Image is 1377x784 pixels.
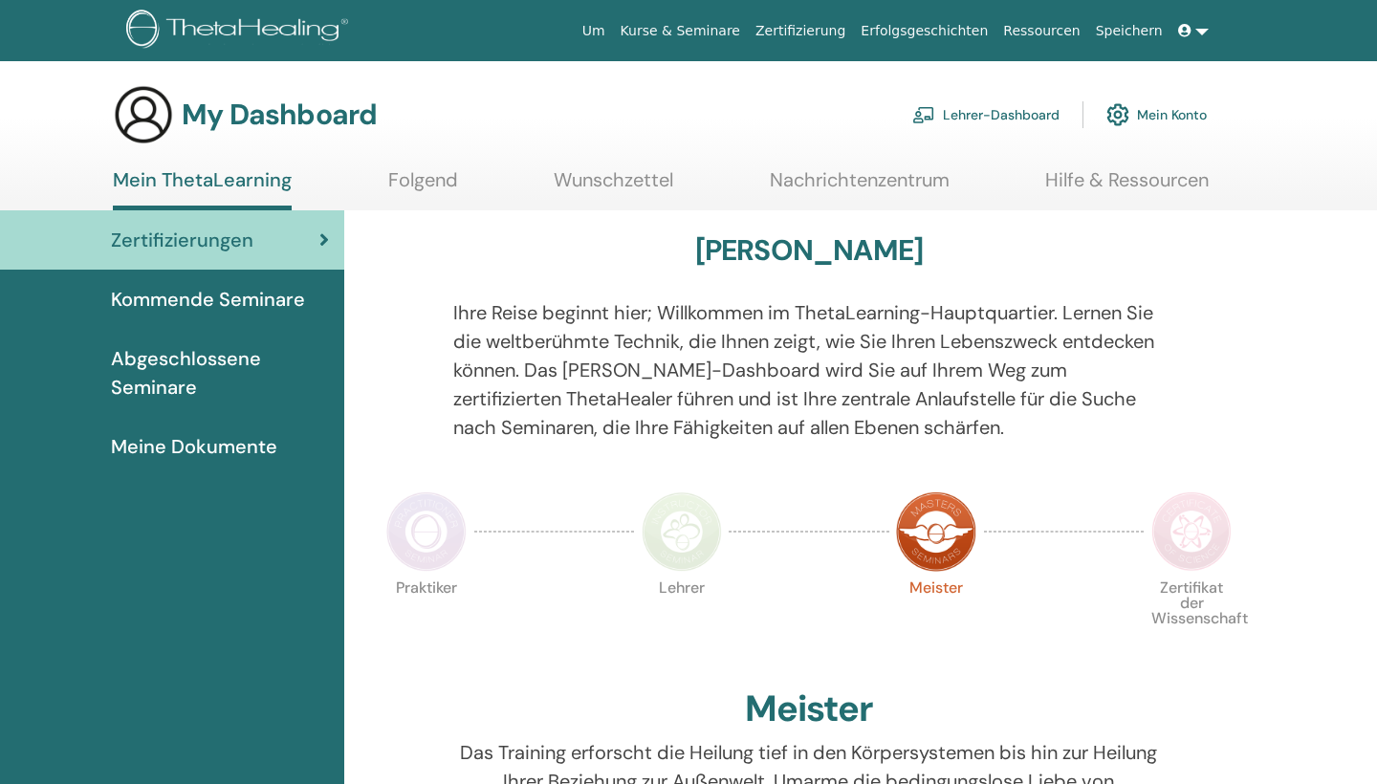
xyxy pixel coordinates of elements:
[613,13,748,49] a: Kurse & Seminare
[912,106,935,123] img: chalkboard-teacher.svg
[113,168,292,210] a: Mein ThetaLearning
[575,13,613,49] a: Um
[995,13,1087,49] a: Ressourcen
[182,98,377,132] h3: My Dashboard
[126,10,355,53] img: logo.png
[453,298,1166,442] p: Ihre Reise beginnt hier; Willkommen im ThetaLearning-Hauptquartier. Lernen Sie die weltberühmte T...
[1088,13,1170,49] a: Speichern
[1106,94,1207,136] a: Mein Konto
[554,168,673,206] a: Wunschzettel
[111,344,329,402] span: Abgeschlossene Seminare
[386,580,467,661] p: Praktiker
[1045,168,1209,206] a: Hilfe & Ressourcen
[386,491,467,572] img: Practitioner
[642,491,722,572] img: Instructor
[770,168,950,206] a: Nachrichtenzentrum
[111,285,305,314] span: Kommende Seminare
[912,94,1060,136] a: Lehrer-Dashboard
[695,233,924,268] h3: [PERSON_NAME]
[1151,491,1232,572] img: Certificate of Science
[1151,580,1232,661] p: Zertifikat der Wissenschaft
[853,13,995,49] a: Erfolgsgeschichten
[111,226,253,254] span: Zertifizierungen
[113,84,174,145] img: generic-user-icon.jpg
[111,432,277,461] span: Meine Dokumente
[896,580,976,661] p: Meister
[748,13,853,49] a: Zertifizierung
[642,580,722,661] p: Lehrer
[1106,98,1129,131] img: cog.svg
[745,687,873,731] h2: Meister
[896,491,976,572] img: Master
[388,168,458,206] a: Folgend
